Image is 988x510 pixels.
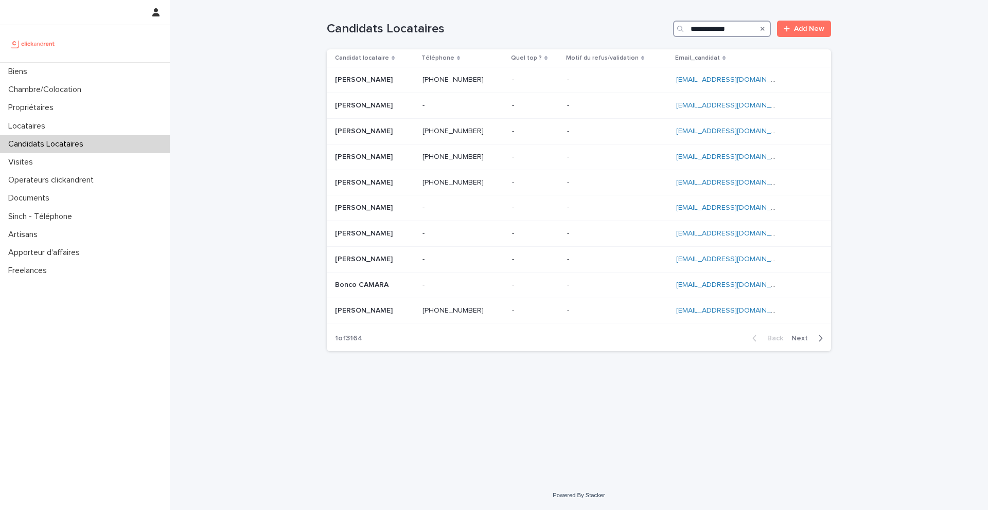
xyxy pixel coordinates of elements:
[327,195,831,221] tr: [PERSON_NAME][PERSON_NAME] -- -- -- [EMAIL_ADDRESS][DOMAIN_NAME]
[327,221,831,247] tr: [PERSON_NAME][PERSON_NAME] -- -- -- [EMAIL_ADDRESS][DOMAIN_NAME]
[761,335,783,342] span: Back
[327,246,831,272] tr: [PERSON_NAME][PERSON_NAME] -- -- -- [EMAIL_ADDRESS][DOMAIN_NAME]
[675,52,720,64] p: Email_candidat
[327,326,370,351] p: 1 of 3164
[4,103,62,113] p: Propriétaires
[335,52,389,64] p: Candidat locataire
[511,52,542,64] p: Quel top ?
[512,125,516,136] p: -
[567,304,571,315] p: -
[422,76,484,83] ringoverc2c-number-84e06f14122c: [PHONE_NUMBER]
[676,102,792,109] a: [EMAIL_ADDRESS][DOMAIN_NAME]
[327,298,831,323] tr: [PERSON_NAME][PERSON_NAME] [PHONE_NUMBER] -- -- [EMAIL_ADDRESS][DOMAIN_NAME]
[335,253,395,264] p: [PERSON_NAME]
[335,304,395,315] p: [PERSON_NAME]
[422,76,484,83] ringoverc2c-84e06f14122c: Call with Ringover
[676,281,792,288] a: [EMAIL_ADDRESS][DOMAIN_NAME]
[422,128,484,135] ringoverc2c-number-84e06f14122c: [PHONE_NUMBER]
[791,335,814,342] span: Next
[553,492,605,498] a: Powered By Stacker
[335,151,395,161] p: [PERSON_NAME]
[567,279,571,289] p: -
[335,74,395,84] p: [PERSON_NAME]
[567,99,571,110] p: -
[4,67,36,77] p: Biens
[676,204,792,211] a: [EMAIL_ADDRESS][DOMAIN_NAME]
[512,74,516,84] p: -
[512,227,516,238] p: -
[512,99,516,110] p: -
[335,176,395,187] p: [PERSON_NAME]
[327,67,831,93] tr: [PERSON_NAME][PERSON_NAME] [PHONE_NUMBER] -- -- [EMAIL_ADDRESS][DOMAIN_NAME]
[422,153,484,160] ringoverc2c-number-84e06f14122c: [PHONE_NUMBER]
[422,179,484,186] ringoverc2c-number-84e06f14122c: [PHONE_NUMBER]
[676,153,792,160] a: [EMAIL_ADDRESS][DOMAIN_NAME]
[422,202,427,212] p: -
[327,22,669,37] h1: Candidats Locataires
[4,193,58,203] p: Documents
[335,279,391,289] p: Bonco CAMARA
[422,179,484,186] ringoverc2c-84e06f14122c: Call with Ringover
[421,52,454,64] p: Téléphone
[567,227,571,238] p: -
[512,279,516,289] p: -
[567,253,571,264] p: -
[567,125,571,136] p: -
[422,128,484,135] ringoverc2c-84e06f14122c: Call with Ringover
[335,227,395,238] p: [PERSON_NAME]
[327,118,831,144] tr: [PERSON_NAME][PERSON_NAME] [PHONE_NUMBER] -- -- [EMAIL_ADDRESS][DOMAIN_NAME]
[335,125,395,136] p: [PERSON_NAME]
[8,33,58,54] img: UCB0brd3T0yccxBKYDjQ
[327,170,831,195] tr: [PERSON_NAME][PERSON_NAME] [PHONE_NUMBER] -- -- [EMAIL_ADDRESS][DOMAIN_NAME]
[787,334,831,343] button: Next
[567,151,571,161] p: -
[4,139,92,149] p: Candidats Locataires
[567,74,571,84] p: -
[744,334,787,343] button: Back
[566,52,639,64] p: Motif du refus/validation
[794,25,824,32] span: Add New
[4,230,46,240] p: Artisans
[676,230,792,237] a: [EMAIL_ADDRESS][DOMAIN_NAME]
[567,176,571,187] p: -
[335,202,395,212] p: [PERSON_NAME]
[4,121,54,131] p: Locataires
[422,153,484,160] ringoverc2c-84e06f14122c: Call with Ringover
[422,279,427,289] p: -
[676,256,792,263] a: [EMAIL_ADDRESS][DOMAIN_NAME]
[4,212,80,222] p: Sinch - Téléphone
[512,202,516,212] p: -
[422,253,427,264] p: -
[335,99,395,110] p: [PERSON_NAME]
[676,76,792,83] a: [EMAIL_ADDRESS][DOMAIN_NAME]
[422,227,427,238] p: -
[327,272,831,298] tr: Bonco CAMARABonco CAMARA -- -- -- [EMAIL_ADDRESS][DOMAIN_NAME]
[422,307,484,314] ringoverc2c-84e06f14122c: Call with Ringover
[4,175,102,185] p: Operateurs clickandrent
[422,307,484,314] ringoverc2c-number-84e06f14122c: [PHONE_NUMBER]
[567,202,571,212] p: -
[4,85,90,95] p: Chambre/Colocation
[673,21,771,37] input: Search
[777,21,831,37] a: Add New
[512,253,516,264] p: -
[422,99,427,110] p: -
[4,157,41,167] p: Visites
[327,93,831,119] tr: [PERSON_NAME][PERSON_NAME] -- -- -- [EMAIL_ADDRESS][DOMAIN_NAME]
[4,266,55,276] p: Freelances
[327,144,831,170] tr: [PERSON_NAME][PERSON_NAME] [PHONE_NUMBER] -- -- [EMAIL_ADDRESS][DOMAIN_NAME]
[512,176,516,187] p: -
[512,304,516,315] p: -
[676,128,792,135] a: [EMAIL_ADDRESS][DOMAIN_NAME]
[4,248,88,258] p: Apporteur d'affaires
[512,151,516,161] p: -
[676,179,792,186] a: [EMAIL_ADDRESS][DOMAIN_NAME]
[676,307,792,314] a: [EMAIL_ADDRESS][DOMAIN_NAME]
